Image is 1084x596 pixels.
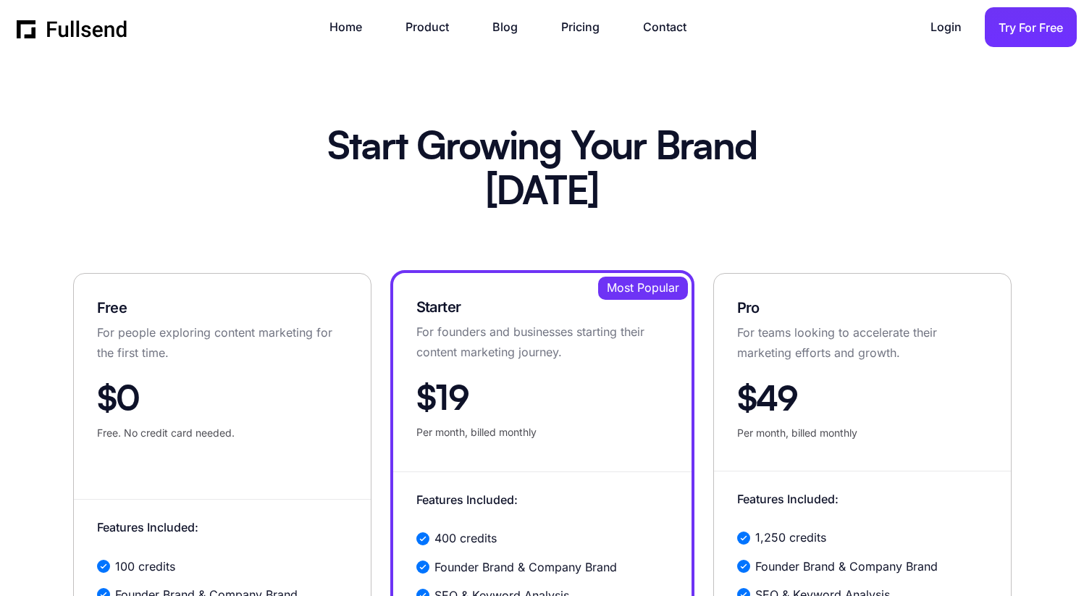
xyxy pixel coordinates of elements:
[416,322,668,361] p: For founders and businesses starting their content marketing journey.
[985,7,1077,47] a: Try For Free
[416,379,668,421] h2: $19
[434,529,497,548] p: 400 credits
[97,424,348,442] p: Free. No credit card needed.
[561,17,614,37] a: Pricing
[416,490,668,510] p: Features Included:
[492,17,532,37] a: Blog
[737,295,988,320] h5: Pro
[643,17,701,37] a: Contact
[97,380,348,422] h2: $0
[416,295,668,319] h5: Starter
[930,17,976,37] a: Login
[97,295,348,320] h5: Free
[737,424,988,442] p: Per month, billed monthly
[434,558,617,577] p: Founder Brand & Company Brand
[329,17,377,37] a: Home
[115,557,175,576] p: 100 credits
[600,278,686,298] div: Most Popular
[97,518,348,537] p: Features Included:
[737,380,988,422] h2: $49
[299,125,785,215] h1: Start Growing Your Brand [DATE]
[755,528,826,547] p: 1,250 credits
[999,18,1063,38] div: Try For Free
[755,557,938,576] p: Founder Brand & Company Brand
[97,323,348,362] p: For people exploring content marketing for the first time.
[416,424,668,441] p: Per month, billed monthly
[406,17,463,37] a: Product
[737,490,988,509] p: Features Included:
[737,323,988,362] p: For teams looking to accelerate their marketing efforts and growth.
